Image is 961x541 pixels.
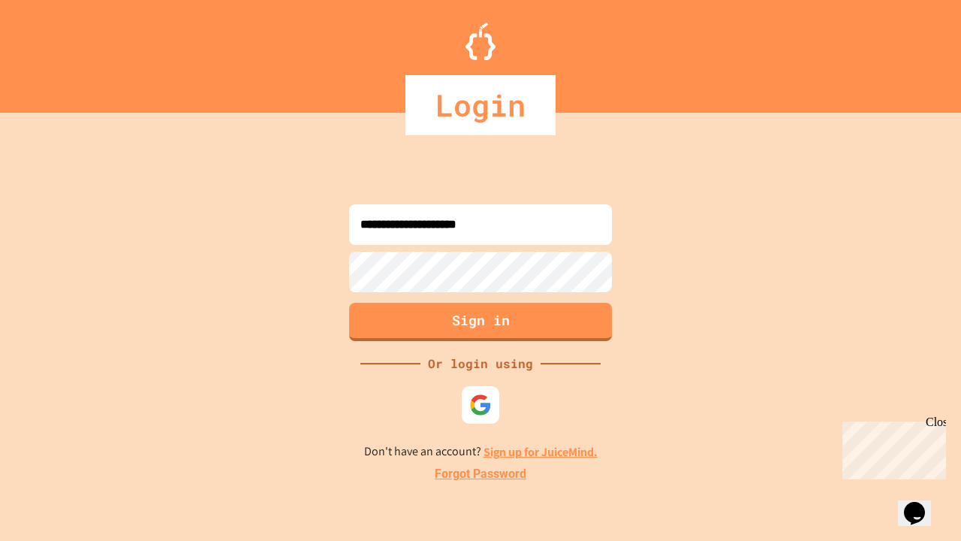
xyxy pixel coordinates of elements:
a: Forgot Password [435,465,526,483]
iframe: chat widget [836,416,946,479]
img: google-icon.svg [469,394,492,416]
div: Or login using [420,355,541,373]
button: Sign in [349,303,612,341]
p: Don't have an account? [364,443,598,461]
a: Sign up for JuiceMind. [484,444,598,460]
div: Chat with us now!Close [6,6,104,95]
img: Logo.svg [465,23,496,60]
iframe: chat widget [898,481,946,526]
div: Login [405,75,556,135]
